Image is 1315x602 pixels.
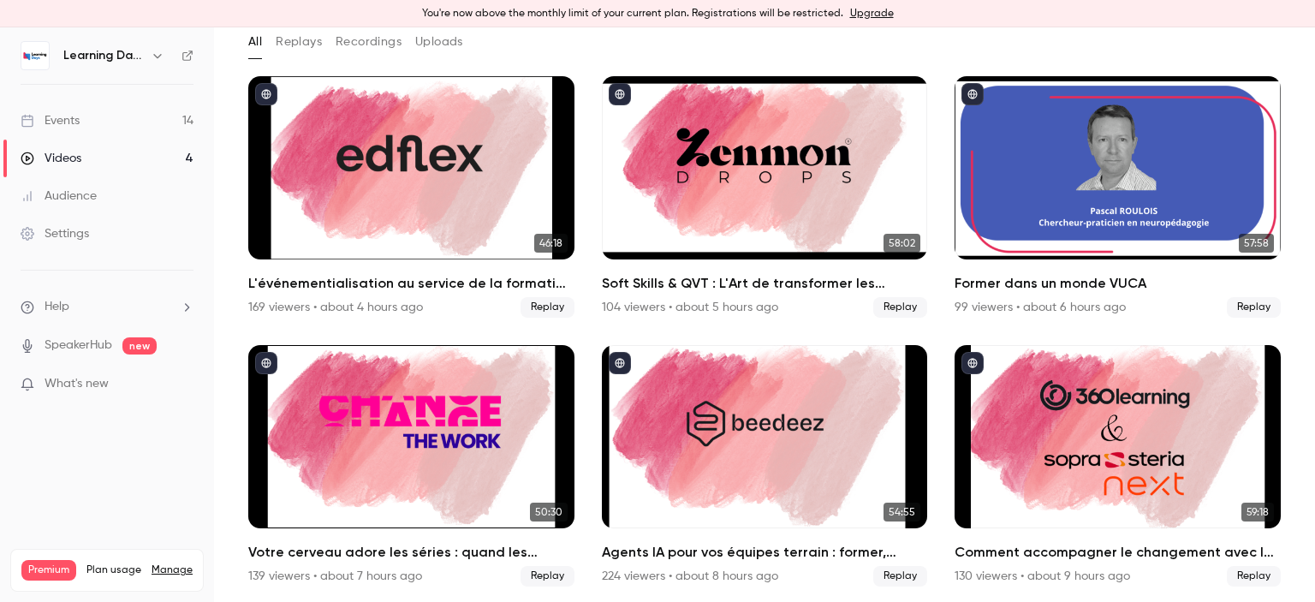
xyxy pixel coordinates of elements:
button: published [255,83,277,105]
div: 139 viewers • about 7 hours ago [248,568,422,585]
a: Manage [152,563,193,577]
li: Comment accompagner le changement avec le skills-based learning ? [955,345,1281,587]
span: 54:55 [884,503,920,522]
div: Domaine [88,101,132,112]
a: 54:55Agents IA pour vos équipes terrain : former, accompagner et transformer l’expérience apprena... [602,345,928,587]
div: v 4.0.25 [48,27,84,41]
div: 99 viewers • about 6 hours ago [955,299,1126,316]
button: published [961,352,984,374]
h2: Comment accompagner le changement avec le skills-based learning ? [955,542,1281,563]
a: Upgrade [850,7,894,21]
h2: Former dans un monde VUCA [955,273,1281,294]
h6: Learning Days [63,47,144,64]
img: website_grey.svg [27,45,41,58]
button: published [609,352,631,374]
span: Replay [873,566,927,587]
span: 57:58 [1239,234,1274,253]
li: Soft Skills & QVT : L'Art de transformer les compétences humaines en levier de bien-être et perfo... [602,76,928,318]
div: 130 viewers • about 9 hours ago [955,568,1130,585]
li: Agents IA pour vos équipes terrain : former, accompagner et transformer l’expérience apprenant [602,345,928,587]
span: new [122,337,157,355]
div: 224 viewers • about 8 hours ago [602,568,778,585]
button: Replays [276,28,322,56]
button: All [248,28,262,56]
h2: Votre cerveau adore les séries : quand les neurosciences rencontrent la formation [248,542,574,563]
button: published [609,83,631,105]
li: Former dans un monde VUCA [955,76,1281,318]
h2: Agents IA pour vos équipes terrain : former, accompagner et transformer l’expérience apprenant [602,542,928,563]
span: Replay [521,297,574,318]
ul: Videos [248,76,1281,587]
img: tab_domain_overview_orange.svg [69,99,83,113]
button: published [961,83,984,105]
div: Audience [21,188,97,205]
h2: Soft Skills & QVT : L'Art de transformer les compétences humaines en levier de bien-être et perfo... [602,273,928,294]
iframe: Noticeable Trigger [173,377,193,392]
img: tab_keywords_by_traffic_grey.svg [194,99,208,113]
button: Uploads [415,28,463,56]
span: 58:02 [884,234,920,253]
a: 46:18L'événementialisation au service de la formation : engagez vos apprenants tout au long de l’... [248,76,574,318]
span: Help [45,298,69,316]
button: Recordings [336,28,402,56]
li: help-dropdown-opener [21,298,193,316]
h2: L'événementialisation au service de la formation : engagez vos apprenants tout au long de l’année [248,273,574,294]
div: 169 viewers • about 4 hours ago [248,299,423,316]
button: published [255,352,277,374]
a: 58:02Soft Skills & QVT : L'Art de transformer les compétences humaines en levier de bien-être et ... [602,76,928,318]
li: Votre cerveau adore les séries : quand les neurosciences rencontrent la formation [248,345,574,587]
span: Replay [1227,297,1281,318]
span: Replay [521,566,574,587]
span: Premium [21,560,76,581]
a: 57:58Former dans un monde VUCA99 viewers • about 6 hours agoReplay [955,76,1281,318]
div: Events [21,112,80,129]
img: Learning Days [21,42,49,69]
span: Replay [873,297,927,318]
a: SpeakerHub [45,337,112,355]
div: Videos [21,150,81,167]
a: 50:30Votre cerveau adore les séries : quand les neurosciences rencontrent la formation139 viewers... [248,345,574,587]
span: Plan usage [86,563,141,577]
span: Replay [1227,566,1281,587]
div: Mots-clés [213,101,262,112]
div: Settings [21,225,89,242]
div: 104 viewers • about 5 hours ago [602,299,778,316]
span: 46:18 [534,234,568,253]
li: L'événementialisation au service de la formation : engagez vos apprenants tout au long de l’année [248,76,574,318]
a: 59:18Comment accompagner le changement avec le skills-based learning ?130 viewers • about 9 hours... [955,345,1281,587]
div: Domaine: [DOMAIN_NAME] [45,45,193,58]
span: 59:18 [1241,503,1274,522]
span: What's new [45,375,109,393]
span: 50:30 [530,503,568,522]
img: logo_orange.svg [27,27,41,41]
